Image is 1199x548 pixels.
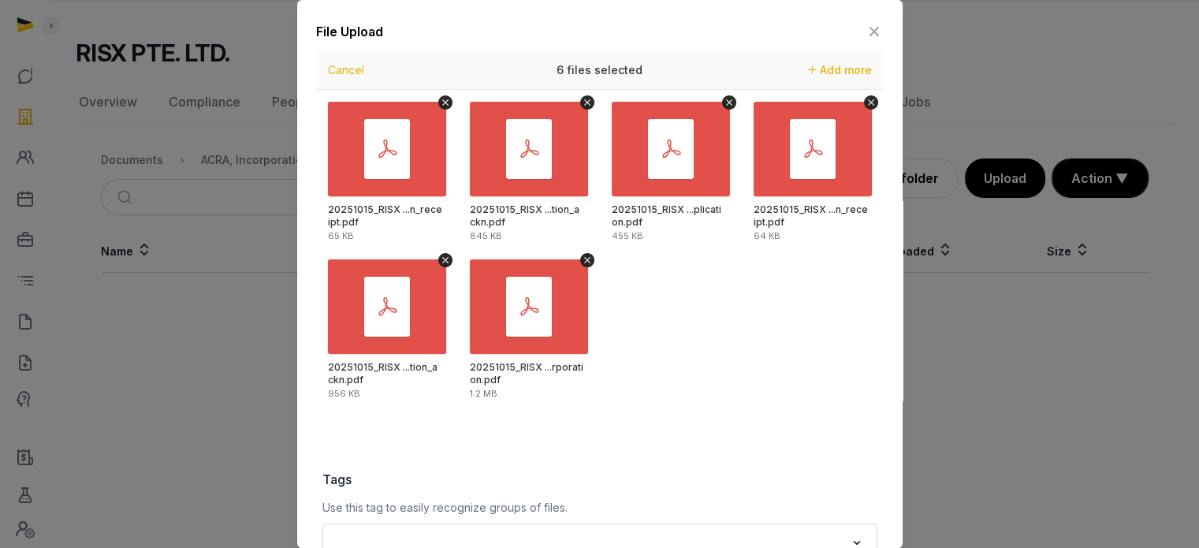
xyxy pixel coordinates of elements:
[754,232,780,240] div: 64 KB
[328,203,442,228] div: 20251015_RISX PTE. LTD._Name application_receipt.pdf
[754,203,868,228] div: 20251015_RISX PTE. LTD._Incorporation_receipt.pdf
[316,22,383,41] div: File Upload
[328,232,354,240] div: 65 KB
[323,59,369,81] button: Cancel
[316,50,884,445] div: Uppy Dashboard
[580,95,594,110] button: Remove file
[328,361,442,386] div: 20251015_RISX PTE. LTD._Incorporation_ackn.pdf
[322,470,877,489] label: Tags
[470,361,584,386] div: 20251015_RISX PTE. LTD._Incorporation.pdf
[470,390,497,398] div: 1.2 MB
[438,95,452,110] button: Remove file
[802,59,878,81] button: Add more files
[470,203,584,228] div: 20251015_RISX PTE. LTD._Name application_ackn.pdf
[482,50,718,90] div: 6 files selected
[322,498,877,517] p: Use this tag to easily recognize groups of files.
[328,390,360,398] div: 956 KB
[470,232,502,240] div: 845 KB
[612,203,726,228] div: 20251015_RISX PTE. LTD._Name application.pdf
[580,253,594,267] button: Remove file
[864,95,878,110] button: Remove file
[722,95,736,110] button: Remove file
[612,232,643,240] div: 455 KB
[438,253,452,267] button: Remove file
[820,63,872,76] span: Add more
